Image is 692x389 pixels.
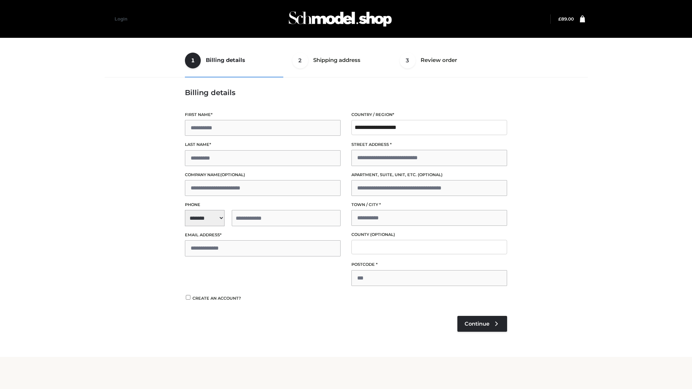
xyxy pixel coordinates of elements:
[351,171,507,178] label: Apartment, suite, unit, etc.
[185,295,191,300] input: Create an account?
[185,232,341,238] label: Email address
[351,261,507,268] label: Postcode
[370,232,395,237] span: (optional)
[185,141,341,148] label: Last name
[351,141,507,148] label: Street address
[185,171,341,178] label: Company name
[185,88,507,97] h3: Billing details
[351,231,507,238] label: County
[465,321,489,327] span: Continue
[558,16,574,22] bdi: 89.00
[351,201,507,208] label: Town / City
[115,16,127,22] a: Login
[558,16,561,22] span: £
[220,172,245,177] span: (optional)
[457,316,507,332] a: Continue
[192,296,241,301] span: Create an account?
[418,172,443,177] span: (optional)
[286,5,394,33] img: Schmodel Admin 964
[185,201,341,208] label: Phone
[185,111,341,118] label: First name
[558,16,574,22] a: £89.00
[351,111,507,118] label: Country / Region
